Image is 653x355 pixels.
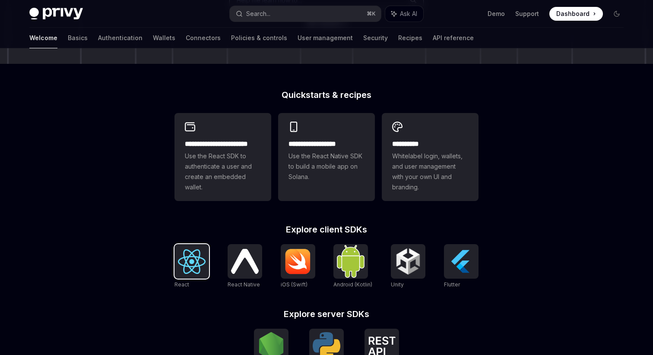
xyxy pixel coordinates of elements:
[281,244,315,289] a: iOS (Swift)iOS (Swift)
[447,248,475,275] img: Flutter
[398,28,422,48] a: Recipes
[288,151,365,182] span: Use the React Native SDK to build a mobile app on Solana.
[488,9,505,18] a: Demo
[400,9,417,18] span: Ask AI
[186,28,221,48] a: Connectors
[433,28,474,48] a: API reference
[231,28,287,48] a: Policies & controls
[333,281,372,288] span: Android (Kotlin)
[298,28,353,48] a: User management
[29,28,57,48] a: Welcome
[549,7,603,21] a: Dashboard
[382,113,479,201] a: **** *****Whitelabel login, wallets, and user management with your own UI and branding.
[68,28,88,48] a: Basics
[391,281,404,288] span: Unity
[333,244,372,289] a: Android (Kotlin)Android (Kotlin)
[29,8,83,20] img: dark logo
[281,281,307,288] span: iOS (Swift)
[444,244,479,289] a: FlutterFlutter
[444,281,460,288] span: Flutter
[515,9,539,18] a: Support
[556,9,590,18] span: Dashboard
[367,10,376,17] span: ⌘ K
[174,281,189,288] span: React
[153,28,175,48] a: Wallets
[174,310,479,318] h2: Explore server SDKs
[278,113,375,201] a: **** **** **** ***Use the React Native SDK to build a mobile app on Solana.
[337,245,365,277] img: Android (Kotlin)
[185,151,261,192] span: Use the React SDK to authenticate a user and create an embedded wallet.
[230,6,381,22] button: Search...⌘K
[174,244,209,289] a: ReactReact
[284,248,312,274] img: iOS (Swift)
[385,6,423,22] button: Ask AI
[228,244,262,289] a: React NativeReact Native
[610,7,624,21] button: Toggle dark mode
[246,9,270,19] div: Search...
[98,28,143,48] a: Authentication
[363,28,388,48] a: Security
[174,225,479,234] h2: Explore client SDKs
[231,249,259,273] img: React Native
[178,249,206,274] img: React
[394,248,422,275] img: Unity
[392,151,468,192] span: Whitelabel login, wallets, and user management with your own UI and branding.
[174,91,479,99] h2: Quickstarts & recipes
[391,244,425,289] a: UnityUnity
[228,281,260,288] span: React Native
